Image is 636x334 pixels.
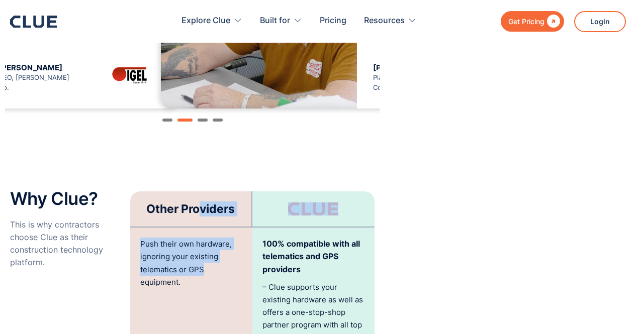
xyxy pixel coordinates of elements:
div: Explore Clue [181,5,230,37]
div: Resources [364,5,417,37]
span: [PERSON_NAME] [373,63,437,72]
div: Built for [260,5,290,37]
div: Show slide 2 of 4 [177,119,193,122]
div:  [544,15,560,28]
img: IGEL company logo [102,63,162,88]
h3: Other Providers [146,201,235,216]
a: Get Pricing [501,11,564,32]
div: Built for [260,5,302,37]
a: Pricing [320,5,346,37]
iframe: Chat Widget [455,193,636,334]
a: Login [574,11,626,32]
div: Show slide 3 of 4 [198,119,208,122]
img: Clue logo orange [288,202,338,215]
p: Push their own hardware, ignoring your existing telematics or GPS equipment. [140,238,242,288]
p: 100% compatible with all telematics and GPS providers [262,238,365,276]
p: This is why contractors choose Clue as their construction technology platform. [10,218,120,269]
div: Planner, Silver Star Construction [373,63,455,93]
div: Get Pricing [508,15,544,28]
div: Resources [364,5,405,37]
div: Explore Clue [181,5,242,37]
div: Show slide 1 of 4 [162,119,172,122]
h2: Why Clue? [10,189,120,208]
div: Show slide 4 of 4 [213,119,223,122]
